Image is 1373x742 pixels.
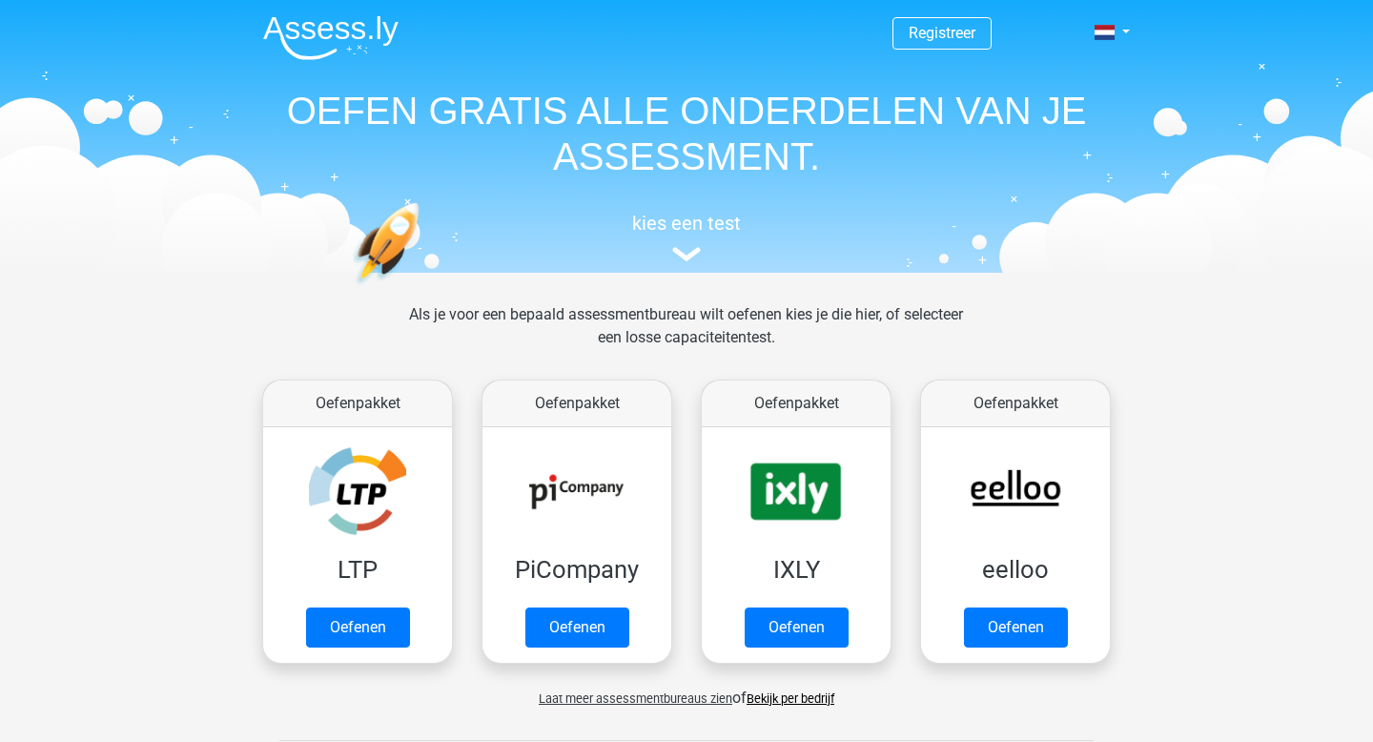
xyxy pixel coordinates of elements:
[672,247,701,261] img: assessment
[747,691,834,706] a: Bekijk per bedrijf
[263,15,399,60] img: Assessly
[306,608,410,648] a: Oefenen
[248,212,1125,262] a: kies een test
[248,88,1125,179] h1: OEFEN GRATIS ALLE ONDERDELEN VAN JE ASSESSMENT.
[745,608,849,648] a: Oefenen
[909,24,975,42] a: Registreer
[248,671,1125,710] div: of
[525,608,629,648] a: Oefenen
[353,202,493,375] img: oefenen
[394,303,978,372] div: Als je voor een bepaald assessmentbureau wilt oefenen kies je die hier, of selecteer een losse ca...
[248,212,1125,235] h5: kies een test
[964,608,1068,648] a: Oefenen
[539,691,732,706] span: Laat meer assessmentbureaus zien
